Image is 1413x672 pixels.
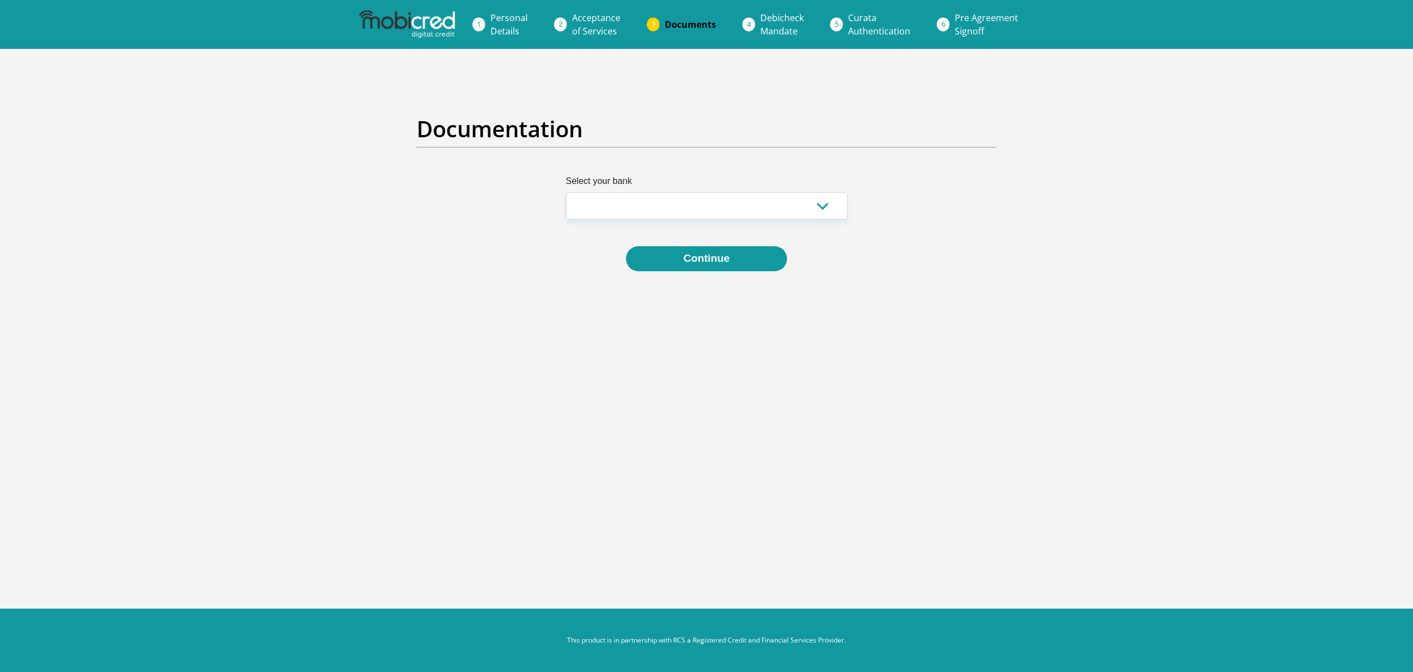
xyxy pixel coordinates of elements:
[848,12,910,37] span: Curata Authentication
[563,7,629,42] a: Acceptanceof Services
[490,12,528,37] span: Personal Details
[665,18,716,31] span: Documents
[946,7,1027,42] a: Pre AgreementSignoff
[656,13,725,36] a: Documents
[398,635,1015,645] p: This product is in partnership with RCS a Registered Credit and Financial Services Provider.
[626,246,786,271] button: Continue
[760,12,804,37] span: Debicheck Mandate
[751,7,813,42] a: DebicheckMandate
[482,7,537,42] a: PersonalDetails
[417,116,996,142] h2: Documentation
[839,7,919,42] a: CurataAuthentication
[566,175,848,192] label: Select your bank
[359,11,455,38] img: mobicred logo
[955,12,1018,37] span: Pre Agreement Signoff
[572,12,620,37] span: Acceptance of Services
